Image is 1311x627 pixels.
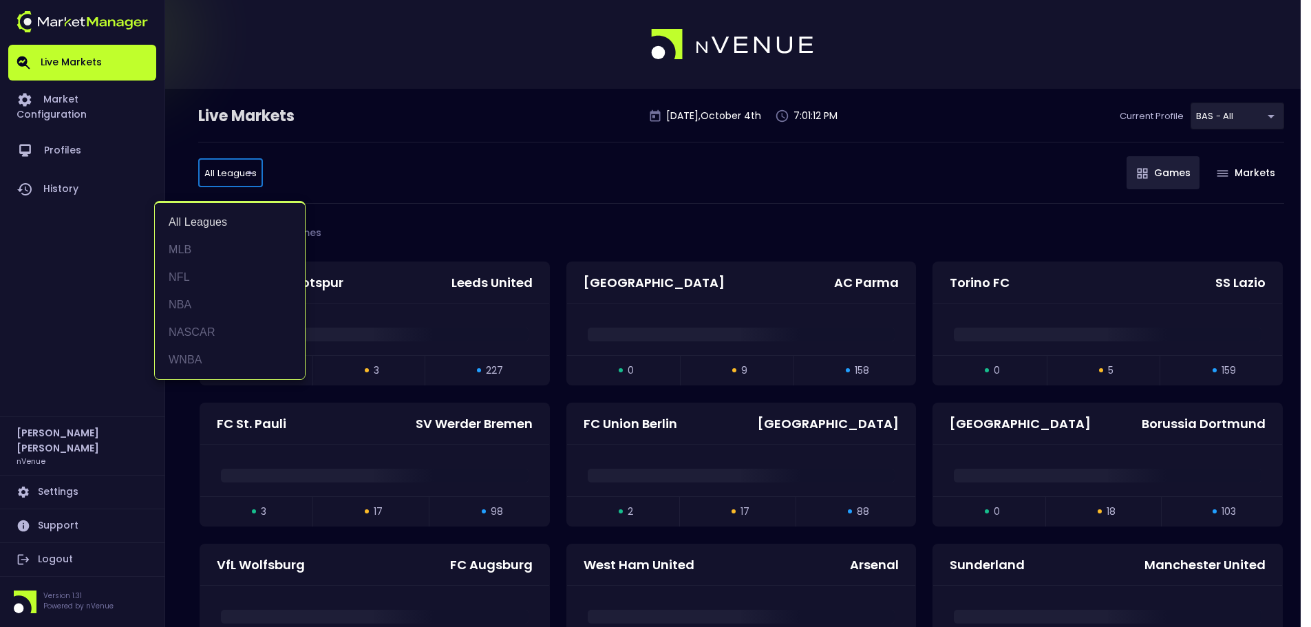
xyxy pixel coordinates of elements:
li: WNBA [155,346,305,374]
li: All Leagues [155,209,305,236]
li: NASCAR [155,319,305,346]
li: NFL [155,264,305,291]
li: NBA [155,291,305,319]
li: MLB [155,236,305,264]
